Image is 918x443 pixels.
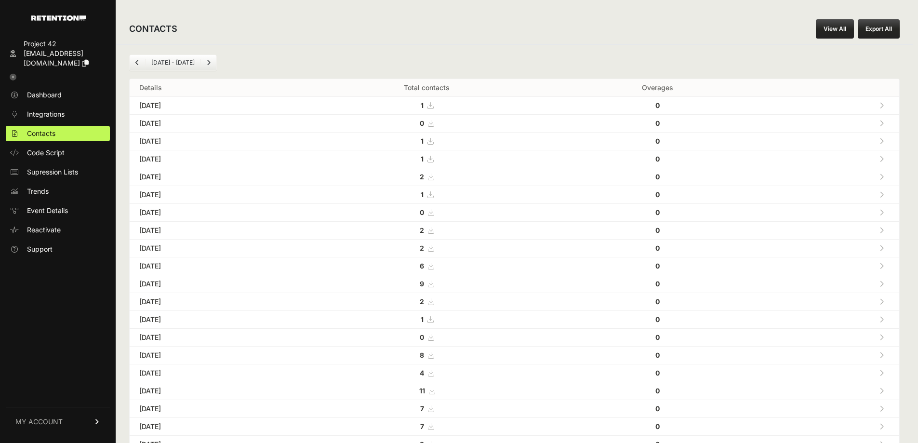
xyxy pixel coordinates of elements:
span: Integrations [27,109,65,119]
a: Code Script [6,145,110,161]
h2: CONTACTS [129,22,177,36]
td: [DATE] [130,293,297,311]
span: Code Script [27,148,65,158]
strong: 0 [655,190,660,199]
button: Export All [858,19,900,39]
td: [DATE] [130,115,297,133]
strong: 0 [655,262,660,270]
td: [DATE] [130,364,297,382]
span: Supression Lists [27,167,78,177]
strong: 9 [420,280,424,288]
strong: 0 [655,155,660,163]
td: [DATE] [130,168,297,186]
strong: 0 [420,333,424,341]
strong: 1 [421,137,424,145]
a: 2 [420,244,434,252]
a: Supression Lists [6,164,110,180]
a: 8 [420,351,434,359]
strong: 1 [421,190,424,199]
a: 6 [420,262,434,270]
span: Dashboard [27,90,62,100]
td: [DATE] [130,204,297,222]
td: [DATE] [130,150,297,168]
strong: 0 [655,226,660,234]
span: MY ACCOUNT [15,417,63,427]
strong: 7 [420,422,424,430]
strong: 0 [655,369,660,377]
td: [DATE] [130,382,297,400]
td: [DATE] [130,418,297,436]
a: 4 [420,369,434,377]
span: Reactivate [27,225,61,235]
a: 2 [420,173,434,181]
a: Dashboard [6,87,110,103]
a: Trends [6,184,110,199]
strong: 0 [655,173,660,181]
td: [DATE] [130,222,297,240]
strong: 7 [420,404,424,413]
strong: 0 [420,119,424,127]
strong: 11 [419,387,425,395]
th: Total contacts [297,79,557,97]
td: [DATE] [130,400,297,418]
a: Integrations [6,107,110,122]
td: [DATE] [130,97,297,115]
a: 11 [419,387,435,395]
td: [DATE] [130,347,297,364]
strong: 6 [420,262,424,270]
a: Contacts [6,126,110,141]
a: Next [201,55,216,70]
strong: 0 [655,422,660,430]
a: 9 [420,280,434,288]
strong: 0 [655,137,660,145]
a: 7 [420,422,434,430]
td: [DATE] [130,133,297,150]
strong: 0 [655,119,660,127]
a: 1 [421,155,433,163]
span: [EMAIL_ADDRESS][DOMAIN_NAME] [24,49,83,67]
strong: 0 [655,208,660,216]
strong: 2 [420,297,424,306]
span: Contacts [27,129,55,138]
a: 1 [421,137,433,145]
td: [DATE] [130,311,297,329]
strong: 0 [420,208,424,216]
a: Event Details [6,203,110,218]
a: 2 [420,297,434,306]
strong: 0 [655,387,660,395]
strong: 8 [420,351,424,359]
th: Details [130,79,297,97]
a: 7 [420,404,434,413]
li: [DATE] - [DATE] [145,59,200,67]
td: [DATE] [130,257,297,275]
strong: 4 [420,369,424,377]
div: Project 42 [24,39,106,49]
strong: 0 [655,244,660,252]
a: MY ACCOUNT [6,407,110,436]
td: [DATE] [130,186,297,204]
td: [DATE] [130,275,297,293]
a: Previous [130,55,145,70]
strong: 2 [420,173,424,181]
strong: 0 [655,101,660,109]
strong: 0 [655,404,660,413]
strong: 2 [420,244,424,252]
strong: 0 [655,297,660,306]
strong: 0 [655,315,660,323]
img: Retention.com [31,15,86,21]
span: Event Details [27,206,68,215]
strong: 0 [655,333,660,341]
a: 1 [421,190,433,199]
strong: 1 [421,155,424,163]
strong: 1 [421,101,424,109]
a: 1 [421,101,433,109]
strong: 0 [655,280,660,288]
strong: 1 [421,315,424,323]
a: 1 [421,315,433,323]
strong: 0 [655,351,660,359]
a: Project 42 [EMAIL_ADDRESS][DOMAIN_NAME] [6,36,110,71]
a: 2 [420,226,434,234]
a: Reactivate [6,222,110,238]
a: View All [816,19,854,39]
td: [DATE] [130,240,297,257]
